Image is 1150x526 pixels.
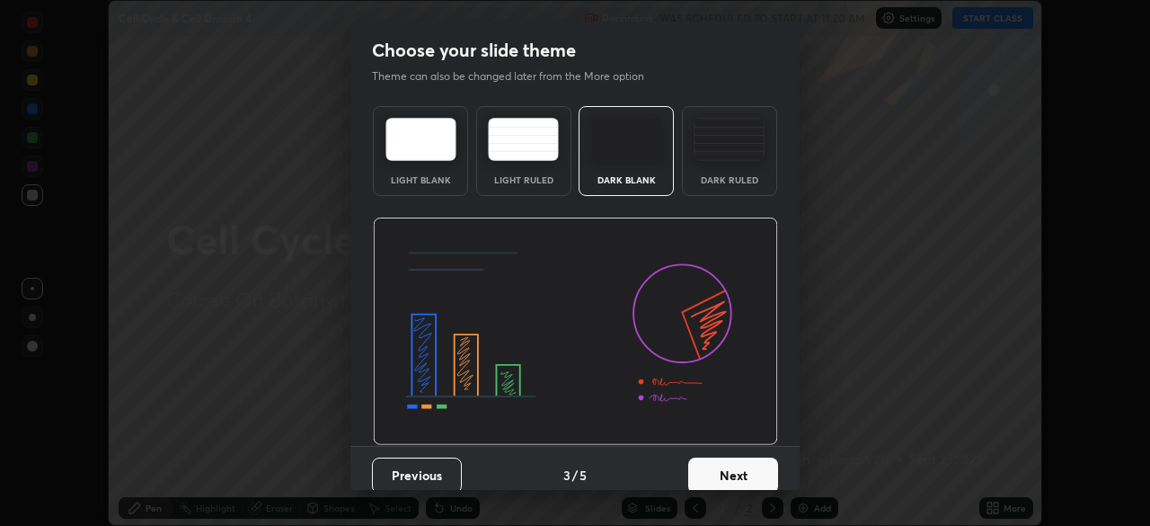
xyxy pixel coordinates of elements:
h4: 5 [579,466,587,485]
button: Previous [372,458,462,494]
button: Next [688,458,778,494]
h4: / [572,466,578,485]
div: Light Blank [385,175,456,184]
img: darkTheme.f0cc69e5.svg [591,118,662,161]
img: lightTheme.e5ed3b09.svg [385,118,456,161]
div: Light Ruled [488,175,560,184]
div: Dark Blank [590,175,662,184]
h2: Choose your slide theme [372,39,576,62]
h4: 3 [563,466,571,485]
p: Theme can also be changed later from the More option [372,68,663,85]
img: darkRuledTheme.de295e13.svg [694,118,765,161]
div: Dark Ruled [694,175,765,184]
img: darkThemeBanner.d06ce4a2.svg [373,218,778,446]
img: lightRuledTheme.5fabf969.svg [488,118,559,161]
